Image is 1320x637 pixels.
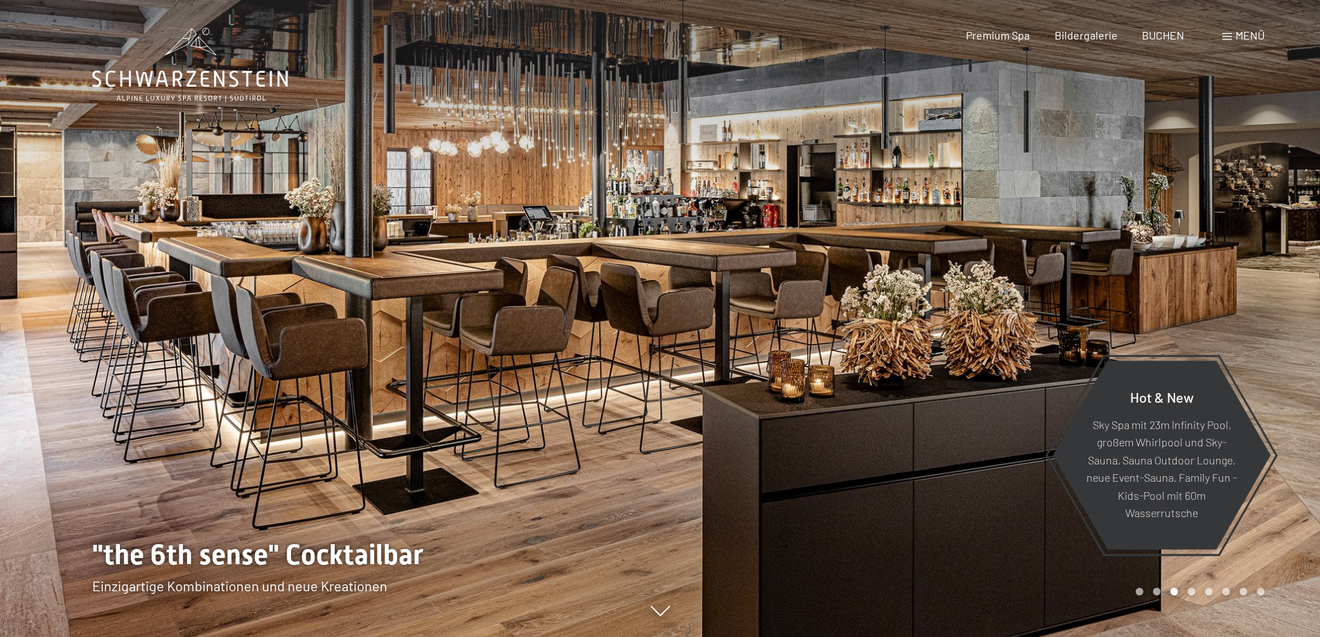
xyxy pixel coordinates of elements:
[1257,588,1265,595] div: Carousel Page 8
[1055,28,1118,42] a: Bildergalerie
[1052,360,1271,550] a: Hot & New Sky Spa mit 23m Infinity Pool, großem Whirlpool und Sky-Sauna, Sauna Outdoor Lounge, ne...
[1170,588,1178,595] div: Carousel Page 3 (Current Slide)
[1222,588,1230,595] div: Carousel Page 6
[1188,588,1195,595] div: Carousel Page 4
[1086,415,1237,522] p: Sky Spa mit 23m Infinity Pool, großem Whirlpool und Sky-Sauna, Sauna Outdoor Lounge, neue Event-S...
[1205,588,1213,595] div: Carousel Page 5
[1130,388,1194,405] span: Hot & New
[1240,588,1247,595] div: Carousel Page 7
[1131,588,1265,595] div: Carousel Pagination
[1136,588,1143,595] div: Carousel Page 1
[966,28,1030,42] a: Premium Spa
[1153,588,1161,595] div: Carousel Page 2
[1142,28,1184,42] a: BUCHEN
[1235,28,1265,42] span: Menü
